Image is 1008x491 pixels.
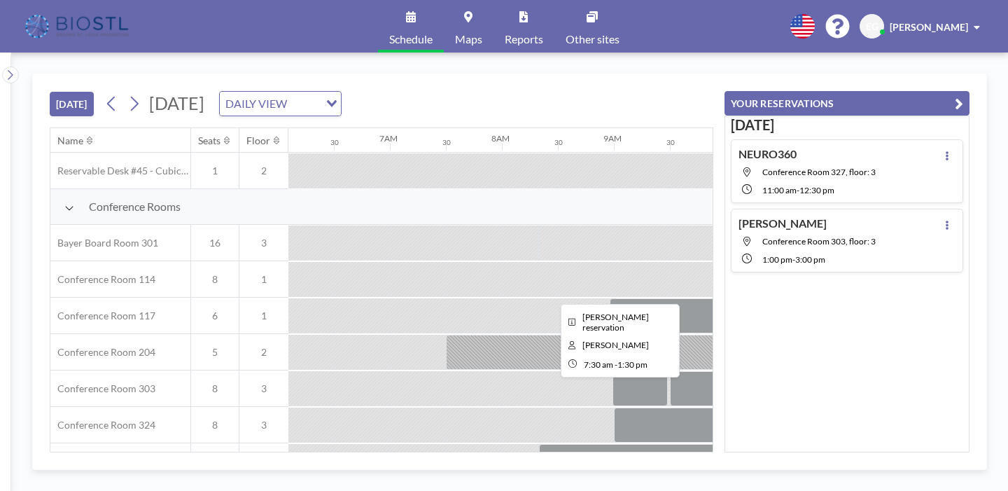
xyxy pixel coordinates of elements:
[220,92,341,116] div: Search for option
[57,134,83,147] div: Name
[389,34,433,45] span: Schedule
[50,346,155,359] span: Conference Room 204
[198,134,220,147] div: Seats
[442,138,451,147] div: 30
[762,254,792,265] span: 1:00 PM
[797,185,799,195] span: -
[762,236,876,247] span: Conference Room 303, floor: 3
[291,95,318,113] input: Search for option
[724,91,969,116] button: YOUR RESERVATIONS
[50,310,155,322] span: Conference Room 117
[239,165,288,177] span: 2
[330,138,339,147] div: 30
[50,382,155,395] span: Conference Room 303
[239,273,288,286] span: 1
[738,216,827,230] h4: [PERSON_NAME]
[22,13,134,41] img: organization-logo
[603,133,622,144] div: 9AM
[799,185,834,195] span: 12:30 PM
[617,359,647,370] span: 1:30 PM
[455,34,482,45] span: Maps
[582,340,649,350] span: Matias Nardi
[191,346,239,359] span: 5
[566,34,619,45] span: Other sites
[191,165,239,177] span: 1
[239,419,288,431] span: 3
[866,20,878,33] span: EG
[191,419,239,431] span: 8
[890,21,968,33] span: [PERSON_NAME]
[731,116,963,134] h3: [DATE]
[89,200,181,214] span: Conference Rooms
[491,133,510,144] div: 8AM
[762,185,797,195] span: 11:00 AM
[584,359,613,370] span: 7:30 AM
[246,134,270,147] div: Floor
[191,310,239,322] span: 6
[191,237,239,249] span: 16
[505,34,543,45] span: Reports
[582,312,649,333] span: Matias's reservation
[738,147,797,161] h4: NEURO360
[149,92,204,113] span: [DATE]
[50,92,94,116] button: [DATE]
[615,359,617,370] span: -
[50,273,155,286] span: Conference Room 114
[379,133,398,144] div: 7AM
[50,419,155,431] span: Conference Room 324
[50,165,190,177] span: Reservable Desk #45 - Cubicle Area (Office 206)
[191,273,239,286] span: 8
[554,138,563,147] div: 30
[239,382,288,395] span: 3
[191,382,239,395] span: 8
[223,95,290,113] span: DAILY VIEW
[239,346,288,359] span: 2
[666,138,675,147] div: 30
[50,237,158,249] span: Bayer Board Room 301
[239,310,288,322] span: 1
[239,237,288,249] span: 3
[792,254,795,265] span: -
[762,167,876,177] span: Conference Room 327, floor: 3
[795,254,825,265] span: 3:00 PM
